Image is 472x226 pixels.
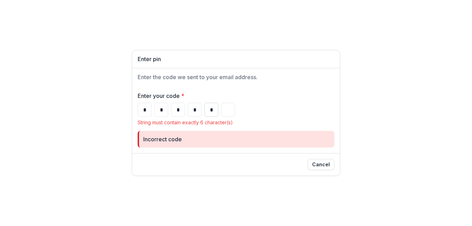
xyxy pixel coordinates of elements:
[138,56,334,62] h1: Enter pin
[204,103,218,117] input: Please enter your pin code
[171,103,185,117] input: Please enter your pin code
[188,103,202,117] input: Please enter your pin code
[138,74,334,81] h2: Enter the code we sent to your email address.
[138,119,334,125] div: String must contain exactly 6 character(s)
[154,103,168,117] input: Please enter your pin code
[221,103,235,117] input: Please enter your pin code
[138,92,330,100] label: Enter your code
[308,159,334,170] button: Cancel
[143,135,182,143] div: Incorrect code
[138,103,152,117] input: Please enter your pin code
